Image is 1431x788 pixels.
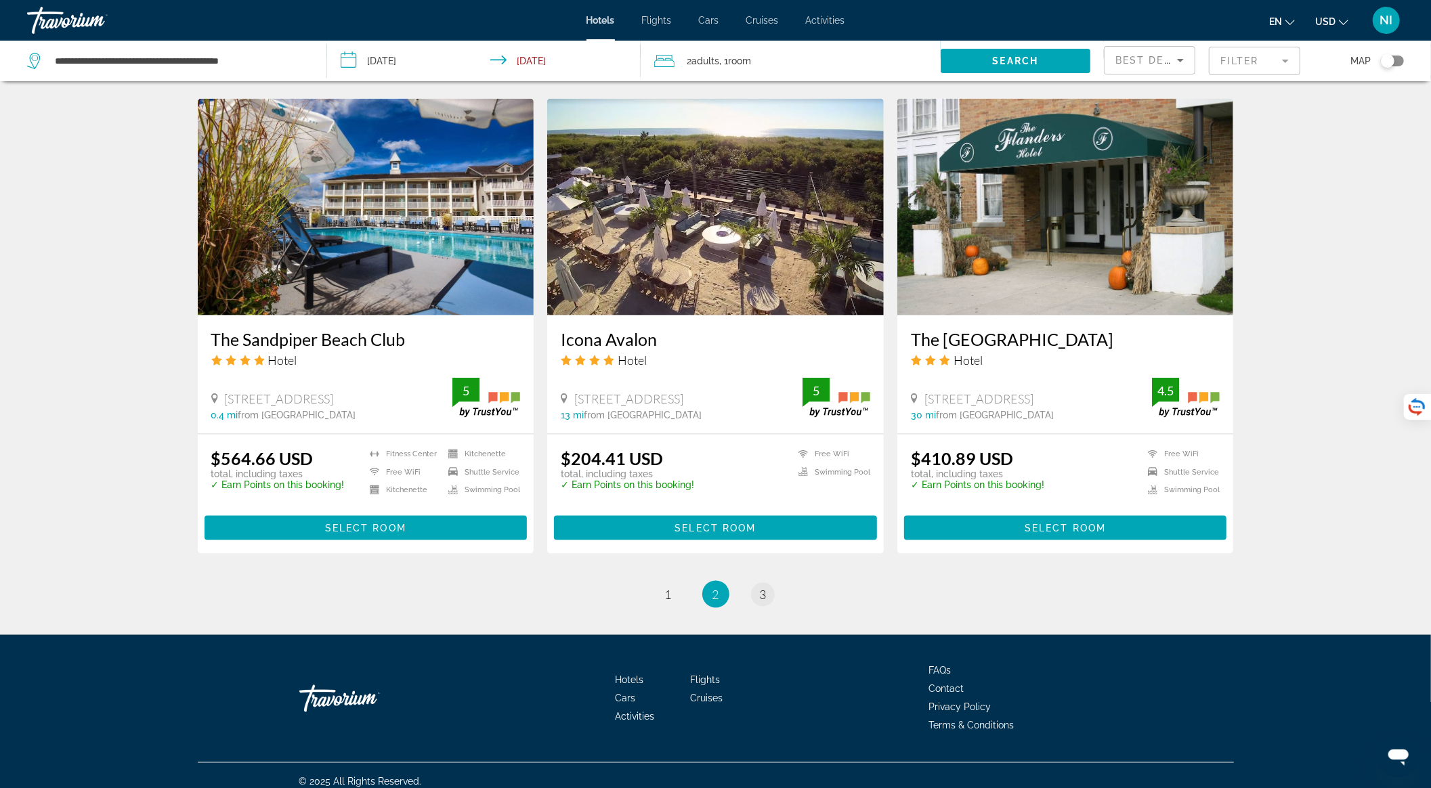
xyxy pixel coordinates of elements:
[1141,466,1220,478] li: Shuttle Service
[941,49,1090,73] button: Search
[1369,6,1404,35] button: User Menu
[574,391,683,406] span: [STREET_ADDRESS]
[675,523,756,533] span: Select Room
[1115,52,1184,68] mat-select: Sort by
[1141,485,1220,496] li: Swimming Pool
[911,448,1013,468] ins: $410.89 USD
[911,479,1044,490] p: ✓ Earn Points on this booking!
[911,353,1220,368] div: 3 star Hotel
[561,468,694,479] p: total, including taxes
[211,479,345,490] p: ✓ Earn Points on this booking!
[211,448,314,468] ins: $564.66 USD
[792,466,870,478] li: Swimming Pool
[929,684,964,695] a: Contact
[760,587,767,602] span: 3
[712,587,719,602] span: 2
[363,466,442,478] li: Free WiFi
[690,693,723,704] a: Cruises
[690,675,720,686] a: Flights
[1269,12,1295,31] button: Change language
[746,15,779,26] a: Cruises
[299,678,435,719] a: Travorium
[1371,55,1404,67] button: Toggle map
[561,448,663,468] ins: $204.41 USD
[1209,46,1300,76] button: Filter
[615,675,643,686] a: Hotels
[1377,734,1420,777] iframe: Кнопка для запуску вікна повідомлень
[728,56,751,66] span: Room
[211,329,521,349] a: The Sandpiper Beach Club
[225,391,334,406] span: [STREET_ADDRESS]
[561,353,870,368] div: 4 star Hotel
[1152,382,1179,399] div: 4.5
[1380,14,1393,27] span: NI
[561,410,584,420] span: 13 mi
[1315,12,1348,31] button: Change currency
[547,99,884,315] img: Hotel image
[198,99,534,315] img: Hotel image
[641,41,941,81] button: Travelers: 2 adults, 0 children
[924,391,1033,406] span: [STREET_ADDRESS]
[993,56,1039,66] span: Search
[719,51,751,70] span: , 1
[442,466,520,478] li: Shuttle Service
[699,15,719,26] a: Cars
[904,519,1227,534] a: Select Room
[554,516,877,540] button: Select Room
[205,519,528,534] a: Select Room
[615,693,635,704] a: Cars
[325,523,406,533] span: Select Room
[584,410,702,420] span: from [GEOGRAPHIC_DATA]
[1115,55,1186,66] span: Best Deals
[586,15,615,26] a: Hotels
[954,353,983,368] span: Hotel
[642,15,672,26] a: Flights
[618,353,647,368] span: Hotel
[691,56,719,66] span: Adults
[911,468,1044,479] p: total, including taxes
[211,410,238,420] span: 0.4 mi
[554,519,877,534] a: Select Room
[911,329,1220,349] a: The [GEOGRAPHIC_DATA]
[1315,16,1336,27] span: USD
[1350,51,1371,70] span: Map
[665,587,672,602] span: 1
[1269,16,1282,27] span: en
[268,353,297,368] span: Hotel
[363,448,442,460] li: Fitness Center
[936,410,1054,420] span: from [GEOGRAPHIC_DATA]
[929,720,1014,731] a: Terms & Conditions
[803,378,870,418] img: trustyou-badge.svg
[1152,378,1220,418] img: trustyou-badge.svg
[442,448,520,460] li: Kitchenette
[205,516,528,540] button: Select Room
[561,329,870,349] a: Icona Avalon
[904,516,1227,540] button: Select Room
[327,41,641,81] button: Check-in date: Sep 17, 2025 Check-out date: Sep 18, 2025
[806,15,845,26] span: Activities
[299,776,422,787] span: © 2025 All Rights Reserved.
[27,3,163,38] a: Travorium
[929,702,991,713] a: Privacy Policy
[238,410,356,420] span: from [GEOGRAPHIC_DATA]
[911,410,936,420] span: 30 mi
[803,382,830,399] div: 5
[687,51,719,70] span: 2
[929,665,952,676] a: FAQs
[561,479,694,490] p: ✓ Earn Points on this booking!
[897,99,1234,315] img: Hotel image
